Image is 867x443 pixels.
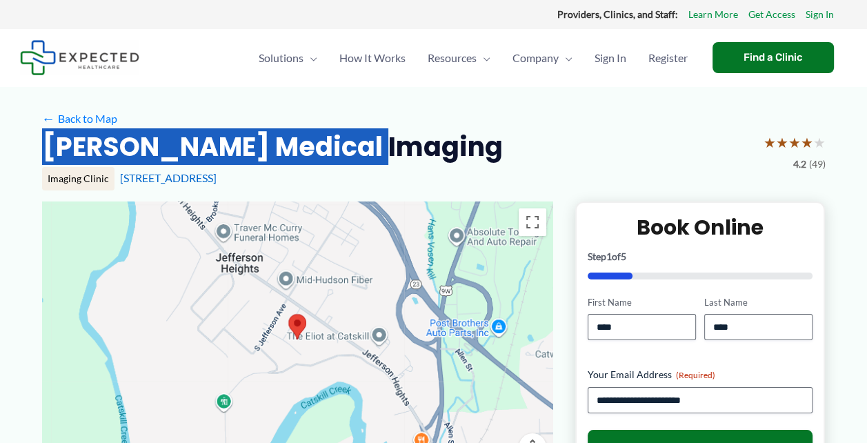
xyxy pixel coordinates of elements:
[621,250,626,262] span: 5
[704,296,813,309] label: Last Name
[676,370,715,380] span: (Required)
[303,34,317,82] span: Menu Toggle
[519,208,546,236] button: Toggle fullscreen view
[42,167,114,190] div: Imaging Clinic
[813,130,826,155] span: ★
[501,34,584,82] a: CompanyMenu Toggle
[748,6,795,23] a: Get Access
[588,368,813,382] label: Your Email Address
[477,34,490,82] span: Menu Toggle
[42,108,117,129] a: ←Back to Map
[512,34,559,82] span: Company
[428,34,477,82] span: Resources
[588,214,813,241] h2: Book Online
[557,8,678,20] strong: Providers, Clinics, and Staff:
[248,34,328,82] a: SolutionsMenu Toggle
[776,130,788,155] span: ★
[339,34,406,82] span: How It Works
[120,171,217,184] a: [STREET_ADDRESS]
[42,130,503,164] h2: [PERSON_NAME] Medical Imaging
[42,112,55,125] span: ←
[806,6,834,23] a: Sign In
[688,6,738,23] a: Learn More
[588,252,813,262] p: Step of
[606,250,612,262] span: 1
[793,155,806,173] span: 4.2
[559,34,572,82] span: Menu Toggle
[328,34,417,82] a: How It Works
[595,34,626,82] span: Sign In
[801,130,813,155] span: ★
[809,155,826,173] span: (49)
[764,130,776,155] span: ★
[20,40,139,75] img: Expected Healthcare Logo - side, dark font, small
[248,34,699,82] nav: Primary Site Navigation
[637,34,699,82] a: Register
[417,34,501,82] a: ResourcesMenu Toggle
[712,42,834,73] a: Find a Clinic
[588,296,696,309] label: First Name
[788,130,801,155] span: ★
[584,34,637,82] a: Sign In
[259,34,303,82] span: Solutions
[648,34,688,82] span: Register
